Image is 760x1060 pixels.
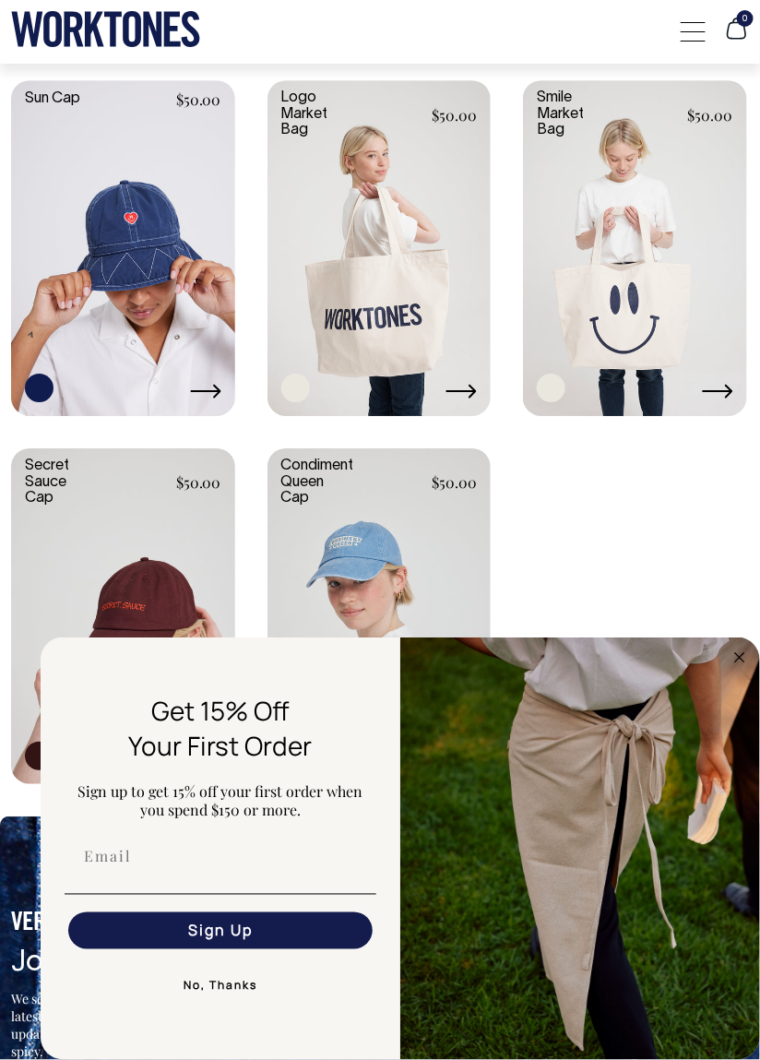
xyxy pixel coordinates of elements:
h5: VERY TASTY UPDATES [11,909,371,940]
button: Sign Up [68,912,373,949]
span: Get 15% Off [151,693,290,728]
button: Close dialog [729,647,751,669]
span: Your First Order [129,728,313,763]
img: underline [65,894,376,895]
button: No, Thanks [65,968,376,1005]
span: Sign up to get 15% off your first order when you spend $150 or more. [78,781,363,820]
img: 5e34ad8f-4f05-4173-92a8-ea475ee49ac9.jpeg [400,637,760,1060]
span: 0 [737,10,754,27]
h4: Join Our Newsletter [11,947,371,980]
input: Email [68,839,373,875]
a: 0 [724,30,749,43]
div: FLYOUT Form [41,637,760,1060]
